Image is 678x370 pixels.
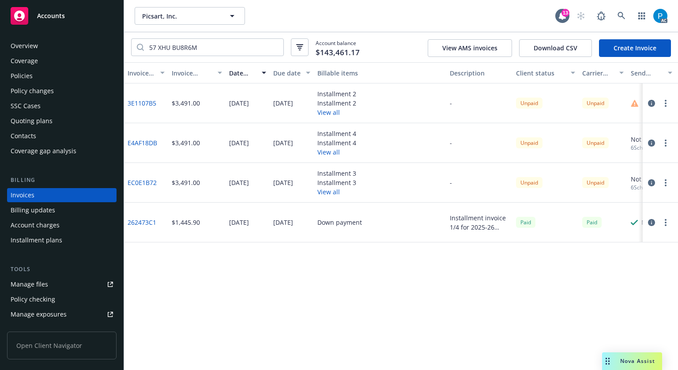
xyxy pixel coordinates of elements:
button: Download CSV [519,39,592,57]
div: Billing [7,176,117,185]
div: [DATE] [273,138,293,147]
div: Manage files [11,277,48,291]
a: Policies [7,69,117,83]
button: Description [446,62,512,83]
div: Unpaid [516,177,542,188]
div: Unpaid [516,137,542,148]
div: Unpaid [516,98,542,109]
a: EC0E1B72 [128,178,157,187]
button: View all [317,187,356,196]
a: Create Invoice [599,39,671,57]
div: Invoice ID [128,68,155,78]
button: Picsart, Inc. [135,7,245,25]
button: Nova Assist [602,352,662,370]
div: Account charges [11,218,60,232]
div: Unpaid [582,98,609,109]
a: 262473C1 [128,218,156,227]
div: Installment 2 [317,89,356,98]
div: - [450,138,452,147]
div: [DATE] [229,218,249,227]
a: Start snowing [572,7,590,25]
a: Contacts [7,129,117,143]
div: $1,445.90 [172,218,200,227]
div: [DATE] [229,98,249,108]
a: Manage exposures [7,307,117,321]
a: Overview [7,39,117,53]
div: [DATE] [273,98,293,108]
span: $143,461.17 [316,47,360,58]
button: Invoice amount [168,62,226,83]
span: Account balance [316,39,360,55]
a: Installment plans [7,233,117,247]
div: [DATE] [229,138,249,147]
div: SSC Cases [11,99,41,113]
div: Drag to move [602,352,613,370]
button: Carrier status [579,62,627,83]
input: Filter by keyword... [144,39,283,56]
div: Invoices [11,188,34,202]
div: Coverage gap analysis [11,144,76,158]
span: Nova Assist [620,357,655,365]
div: [DATE] [229,178,249,187]
div: Not sent [631,135,656,144]
div: - [450,178,452,187]
div: Due date [273,68,301,78]
a: Search [613,7,630,25]
div: Tools [7,265,117,274]
button: Billable items [314,62,446,83]
div: Installment 4 [317,129,356,138]
a: Policy checking [7,292,117,306]
div: Paid [582,217,602,228]
a: Accounts [7,4,117,28]
span: Accounts [37,12,65,19]
div: Down payment [317,218,362,227]
div: Carrier status [582,68,614,78]
div: Quoting plans [11,114,53,128]
a: Policy changes [7,84,117,98]
div: Policies [11,69,33,83]
a: Manage certificates [7,322,117,336]
div: Policy changes [11,84,54,98]
button: Send result [627,62,676,83]
span: Paid [516,217,535,228]
div: Installment invoice 1/4 for 2025-26 Umbrella policy. [450,213,509,232]
a: Coverage [7,54,117,68]
div: Manage certificates [11,322,68,336]
a: Switch app [633,7,651,25]
a: Coverage gap analysis [7,144,117,158]
svg: Search [137,44,144,51]
div: $3,491.00 [172,98,200,108]
div: [DATE] [273,178,293,187]
div: Installment 2 [317,98,356,108]
div: Overview [11,39,38,53]
a: Quoting plans [7,114,117,128]
a: Billing updates [7,203,117,217]
div: Date issued [229,68,256,78]
div: Installment 4 [317,138,356,147]
span: Open Client Navigator [7,332,117,359]
div: Not sent [631,174,656,184]
div: Installment plans [11,233,62,247]
div: Client status [516,68,565,78]
a: Invoices [7,188,117,202]
div: Billing updates [11,203,55,217]
div: $3,491.00 [172,178,200,187]
a: E4AF18DB [128,138,157,147]
div: Contacts [11,129,36,143]
div: Unpaid [582,137,609,148]
a: SSC Cases [7,99,117,113]
div: Send result [631,68,663,78]
button: Date issued [226,62,270,83]
div: Installment 3 [317,169,356,178]
button: Due date [270,62,314,83]
div: Manage exposures [11,307,67,321]
div: [DATE] [273,218,293,227]
a: Report a Bug [592,7,610,25]
a: 3E1107B5 [128,98,156,108]
div: 6 Scheduled [631,184,659,191]
div: 13 [561,9,569,17]
div: 6 Scheduled [631,144,659,151]
div: $3,491.00 [172,138,200,147]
